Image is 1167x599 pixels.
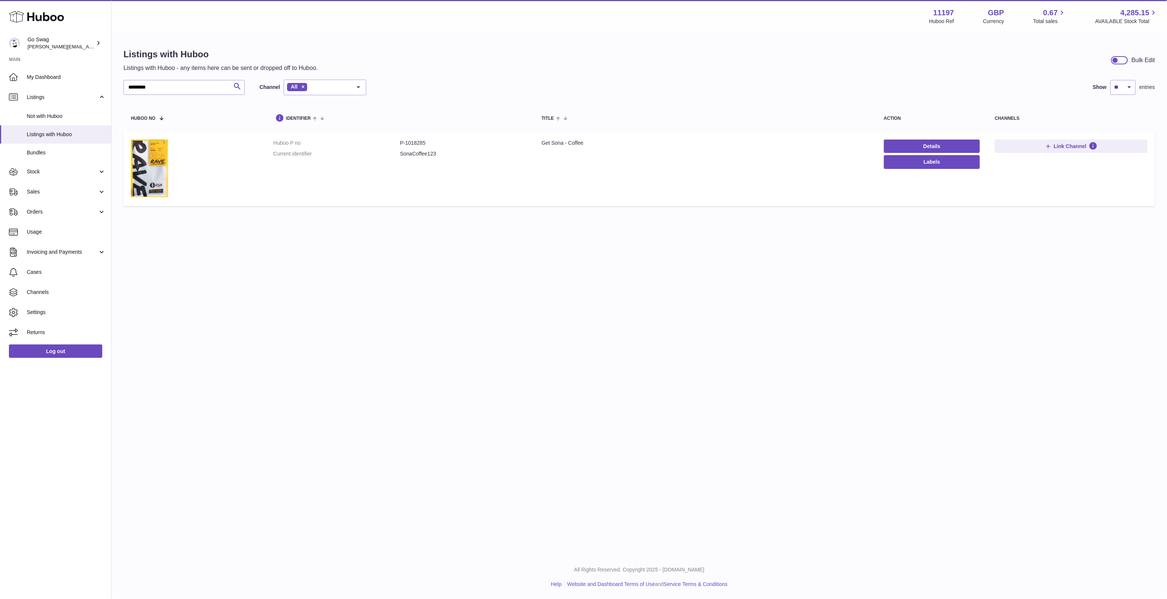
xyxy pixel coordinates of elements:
div: Bulk Edit [1132,56,1155,64]
span: Not with Huboo [27,113,106,120]
dd: P-1018285 [400,140,527,147]
span: identifier [286,116,311,121]
dt: Current identifier [273,150,400,157]
span: Orders [27,208,98,215]
span: My Dashboard [27,74,106,81]
div: action [884,116,980,121]
a: Help [551,581,562,587]
span: Total sales [1033,18,1066,25]
span: Settings [27,309,106,316]
span: 0.67 [1044,8,1058,18]
span: Listings [27,94,98,101]
a: 4,285.15 AVAILABLE Stock Total [1095,8,1158,25]
div: Huboo Ref [929,18,954,25]
li: and [565,581,727,588]
span: Returns [27,329,106,336]
span: Invoicing and Payments [27,249,98,256]
span: Sales [27,188,98,195]
span: title [541,116,554,121]
div: Get Sona - Coffee [541,140,869,147]
span: Bundles [27,149,106,156]
span: Link Channel [1054,143,1087,150]
span: entries [1139,84,1155,91]
dt: Huboo P no [273,140,400,147]
button: Link Channel [995,140,1148,153]
button: Labels [884,155,980,169]
h1: Listings with Huboo [123,48,318,60]
img: leigh@goswag.com [9,38,20,49]
span: Stock [27,168,98,175]
span: All [291,84,298,90]
div: Currency [983,18,1004,25]
strong: 11197 [933,8,954,18]
p: All Rights Reserved. Copyright 2025 - [DOMAIN_NAME] [118,566,1161,573]
label: Show [1093,84,1107,91]
dd: SonaCoffee123 [400,150,527,157]
span: [PERSON_NAME][EMAIL_ADDRESS][DOMAIN_NAME] [28,44,149,49]
span: 4,285.15 [1121,8,1150,18]
a: Service Terms & Conditions [664,581,728,587]
span: Huboo no [131,116,155,121]
span: Listings with Huboo [27,131,106,138]
label: Channel [260,84,280,91]
span: Channels [27,289,106,296]
span: Cases [27,269,106,276]
img: Get Sona - Coffee [131,140,168,197]
div: channels [995,116,1148,121]
div: Go Swag [28,36,94,50]
a: Details [884,140,980,153]
p: Listings with Huboo - any items here can be sent or dropped off to Huboo. [123,64,318,72]
a: 0.67 Total sales [1033,8,1066,25]
a: Log out [9,345,102,358]
span: Usage [27,228,106,236]
span: AVAILABLE Stock Total [1095,18,1158,25]
strong: GBP [988,8,1004,18]
a: Website and Dashboard Terms of Use [567,581,655,587]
